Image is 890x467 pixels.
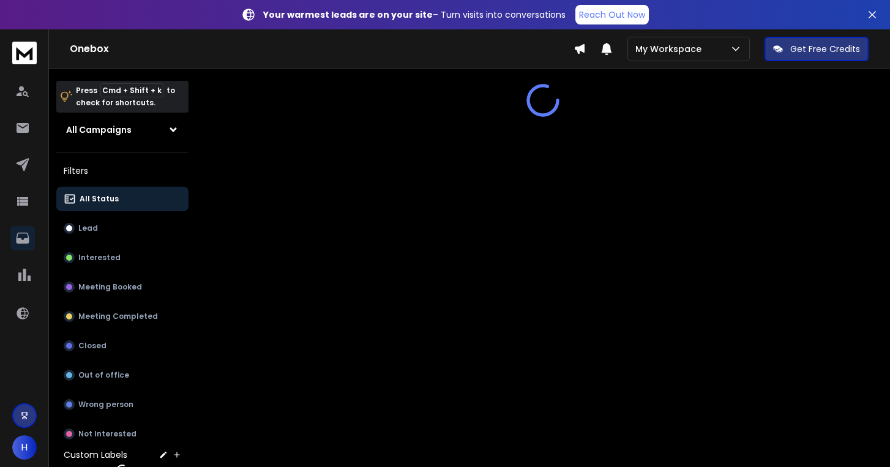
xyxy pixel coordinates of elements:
[78,282,142,292] p: Meeting Booked
[70,42,574,56] h1: Onebox
[56,422,189,446] button: Not Interested
[64,449,127,461] h3: Custom Labels
[263,9,433,21] strong: Your warmest leads are on your site
[56,275,189,299] button: Meeting Booked
[575,5,649,24] a: Reach Out Now
[56,392,189,417] button: Wrong person
[80,194,119,204] p: All Status
[78,341,107,351] p: Closed
[76,84,175,109] p: Press to check for shortcuts.
[263,9,566,21] p: – Turn visits into conversations
[78,253,121,263] p: Interested
[765,37,869,61] button: Get Free Credits
[56,304,189,329] button: Meeting Completed
[78,429,136,439] p: Not Interested
[56,187,189,211] button: All Status
[78,400,133,409] p: Wrong person
[635,43,706,55] p: My Workspace
[56,334,189,358] button: Closed
[56,245,189,270] button: Interested
[78,312,158,321] p: Meeting Completed
[12,435,37,460] button: H
[66,124,132,136] h1: All Campaigns
[56,216,189,241] button: Lead
[12,42,37,64] img: logo
[790,43,860,55] p: Get Free Credits
[56,118,189,142] button: All Campaigns
[100,83,163,97] span: Cmd + Shift + k
[56,363,189,387] button: Out of office
[56,162,189,179] h3: Filters
[78,223,98,233] p: Lead
[579,9,645,21] p: Reach Out Now
[78,370,129,380] p: Out of office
